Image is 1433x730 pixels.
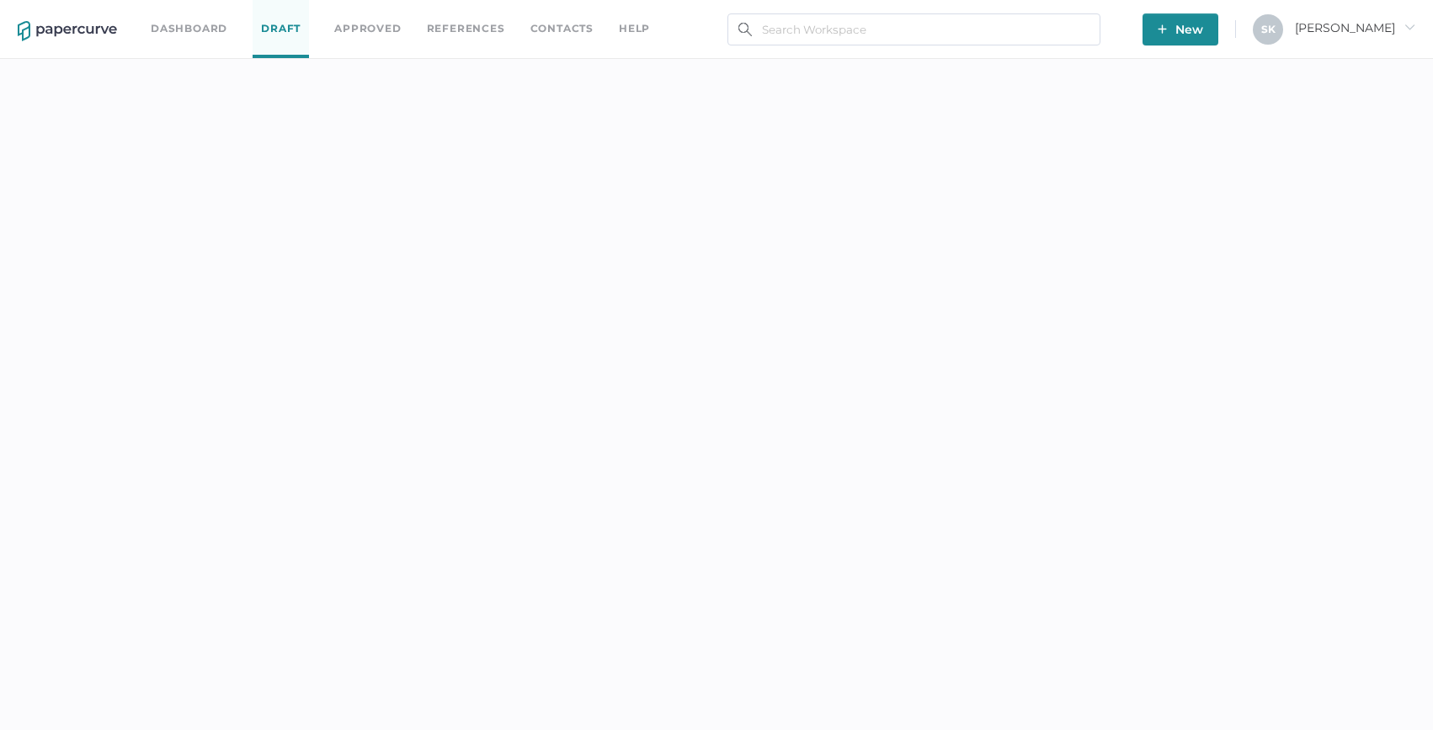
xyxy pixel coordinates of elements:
[727,13,1100,45] input: Search Workspace
[427,19,505,38] a: References
[1295,20,1415,35] span: [PERSON_NAME]
[1158,13,1203,45] span: New
[738,23,752,36] img: search.bf03fe8b.svg
[619,19,650,38] div: help
[1404,21,1415,33] i: arrow_right
[18,21,117,41] img: papercurve-logo-colour.7244d18c.svg
[334,19,401,38] a: Approved
[530,19,594,38] a: Contacts
[1158,24,1167,34] img: plus-white.e19ec114.svg
[151,19,227,38] a: Dashboard
[1143,13,1218,45] button: New
[1261,23,1276,35] span: S K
